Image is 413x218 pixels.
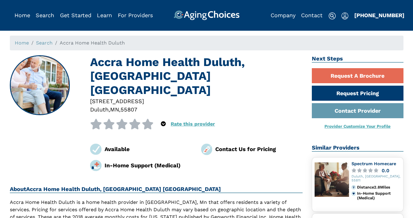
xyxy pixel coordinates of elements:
[341,10,348,20] div: Popover trigger
[121,105,137,114] div: 55807
[90,55,303,97] h1: Accra Home Health Duluth, [GEOGRAPHIC_DATA] [GEOGRAPHIC_DATA]
[36,12,54,18] a: Search
[357,185,400,189] div: Distance 2.8 Miles
[351,161,396,166] a: Spectrum Homecare
[97,12,112,18] a: Learn
[60,12,91,18] a: Get Started
[312,55,403,63] h2: Next Steps
[109,106,110,113] span: ,
[119,106,121,113] span: ,
[351,175,401,183] div: Duluth, [GEOGRAPHIC_DATA], 55811
[173,10,239,20] img: AgingChoices
[351,185,356,189] img: distance.svg
[351,191,356,196] img: primary.svg
[301,12,323,18] a: Contact
[161,119,166,129] div: Popover trigger
[215,145,303,153] div: Contact Us for Pricing
[312,144,403,152] h2: Similar Providers
[10,36,403,50] nav: breadcrumb
[312,68,403,83] a: Request A Brochure
[36,10,54,20] div: Popover trigger
[36,40,53,46] a: Search
[118,12,153,18] a: For Providers
[171,121,215,127] a: Rate this provider
[10,186,303,193] h2: About Accra Home Health Duluth, [GEOGRAPHIC_DATA] [GEOGRAPHIC_DATA]
[14,12,30,18] a: Home
[312,103,403,118] a: Contact Provider
[90,106,109,113] span: Duluth
[312,86,403,101] a: Request Pricing
[351,168,401,173] a: 0.0
[341,12,348,20] img: user-icon.svg
[357,191,400,200] div: In-Home Support (Medical)
[324,124,391,129] a: Provider Customize Your Profile
[90,97,303,105] div: [STREET_ADDRESS]
[105,145,192,153] div: Available
[354,12,404,18] a: [PHONE_NUMBER]
[328,12,336,20] img: search-icon.svg
[60,40,125,46] span: Accra Home Health Duluth
[15,40,29,46] a: Home
[271,12,296,18] a: Company
[382,168,389,173] div: 0.0
[110,106,119,113] span: MN
[10,56,69,115] img: Accra Home Health Duluth, Duluth MN
[105,161,192,169] div: In-Home Support (Medical)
